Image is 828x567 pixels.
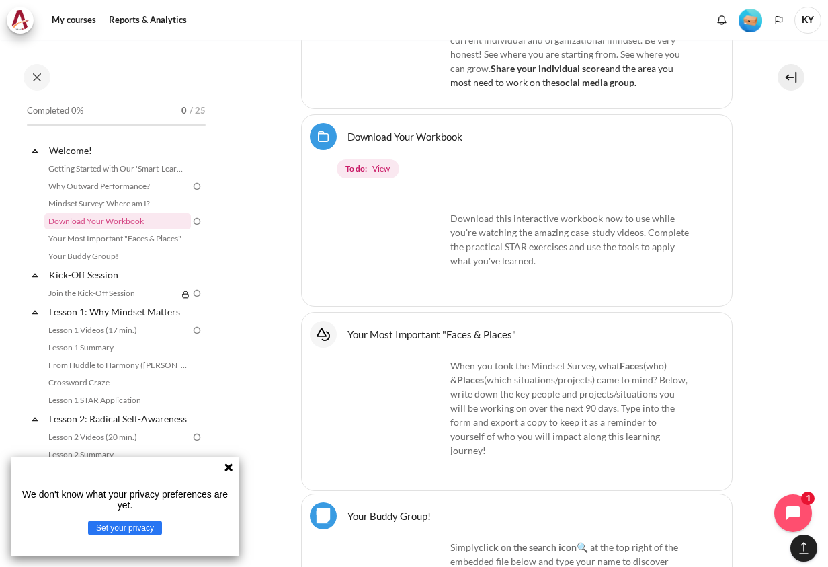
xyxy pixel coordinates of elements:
[191,180,203,192] img: To do
[739,7,762,32] div: Level #1
[44,231,191,247] a: Your Most Important "Faces & Places"
[47,410,191,428] a: Lesson 2: Radical Self-Awareness
[620,360,625,371] strong: F
[191,287,203,299] img: To do
[733,7,768,32] a: Level #1
[535,77,636,88] span: n the
[181,104,187,118] span: 0
[479,541,577,553] strong: click on the search icon
[44,285,177,301] a: Join the Kick-Off Session
[44,213,191,229] a: Download Your Workbook
[27,104,83,118] span: Completed 0%
[191,431,203,443] img: To do
[28,412,42,426] span: Collapse
[16,489,234,511] p: We don't know what your privacy preferences are yet.
[11,10,30,30] img: Architeck
[790,535,817,562] button: [[backtotopbutton]]
[44,248,191,264] a: Your Buddy Group!
[104,7,192,34] a: Reports & Analytics
[7,7,40,34] a: Architeck Architeck
[345,19,689,89] p: This 5-minute mindset survey helps you understand your current individual and organizational mind...
[28,305,42,319] span: Collapse
[190,104,206,118] span: / 25
[47,303,191,321] a: Lesson 1: Why Mindset Matters
[191,215,203,227] img: To do
[450,63,673,88] span: and the area you most need to work o
[47,141,191,159] a: Welcome!
[191,324,203,336] img: To do
[88,521,162,535] button: Set your privacy
[47,266,191,284] a: Kick-Off Session
[347,328,516,340] a: Your Most Important "Faces & Places"
[345,358,446,459] img: facesplaces
[345,197,689,268] p: Download this interactive workbook now to use while you're watching the amazing case-study videos...
[769,10,789,30] button: Languages
[44,196,191,212] a: Mindset Survey: Where am I?
[28,144,42,157] span: Collapse
[44,447,191,463] a: Lesson 2 Summary
[794,7,821,34] span: KY
[44,340,191,356] a: Lesson 1 Summary
[712,10,732,30] div: Show notification window with no new notifications
[345,197,446,298] img: opcover
[739,9,762,32] img: Level #1
[44,429,191,445] a: Lesson 2 Videos (20 min.)
[44,357,191,373] a: From Huddle to Harmony ([PERSON_NAME]'s Story)
[457,374,484,385] strong: Places
[345,358,689,457] p: When you took the Mindset Survey, what (who) & (which situations/projects) came to mind? Below, w...
[44,178,191,194] a: Why Outward Performance?
[347,509,431,522] a: Your Buddy Group!
[44,392,191,408] a: Lesson 1 STAR Application
[47,7,101,34] a: My courses
[347,130,462,143] a: Download Your Workbook
[337,157,702,181] div: Completion requirements for Download Your Workbook
[372,163,390,175] span: View
[44,322,191,338] a: Lesson 1 Videos (17 min.)
[625,360,643,371] strong: aces
[345,163,367,175] strong: To do:
[556,77,636,88] strong: social media group.
[491,63,605,74] strong: Share your individual score
[44,375,191,391] a: Crossword Craze
[794,7,821,34] a: User menu
[44,161,191,177] a: Getting Started with Our 'Smart-Learning' Platform
[28,268,42,282] span: Collapse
